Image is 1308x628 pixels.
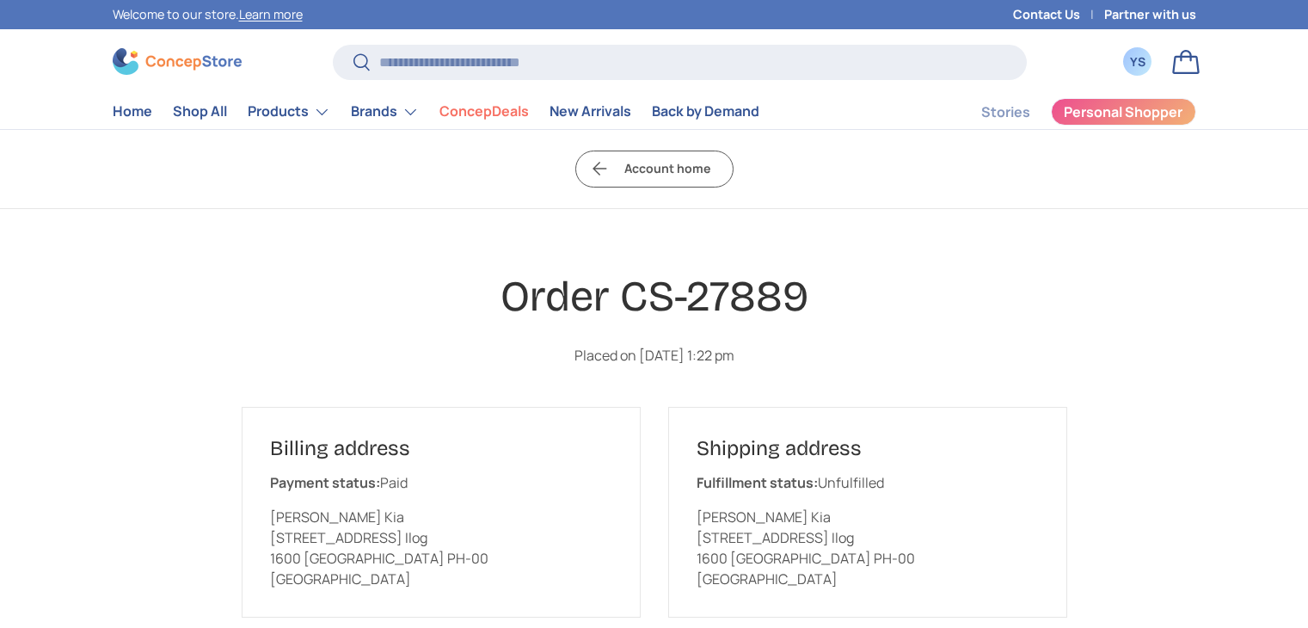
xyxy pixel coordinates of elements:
[1128,52,1147,71] div: YS
[575,151,734,188] a: Account home
[248,95,330,129] a: Products
[270,435,612,462] h2: Billing address
[697,473,818,492] strong: Fulfillment status:
[237,95,341,129] summary: Products
[439,95,529,128] a: ConcepDeals
[351,95,419,129] a: Brands
[652,95,759,128] a: Back by Demand
[270,472,612,493] p: Paid
[940,95,1196,129] nav: Secondary
[1064,105,1182,119] span: Personal Shopper
[270,473,380,492] strong: Payment status:
[242,345,1067,366] p: Placed on [DATE] 1:22 pm
[173,95,227,128] a: Shop All
[242,270,1067,323] h1: Order CS-27889
[550,95,631,128] a: New Arrivals
[113,95,759,129] nav: Primary
[113,95,152,128] a: Home
[697,435,1039,462] h2: Shipping address
[1104,5,1196,24] a: Partner with us
[697,472,1039,493] p: Unfulfilled
[981,95,1030,129] a: Stories
[113,48,242,75] img: ConcepStore
[239,6,303,22] a: Learn more
[697,507,1039,589] p: [PERSON_NAME] Kia [STREET_ADDRESS] Ilog 1600 [GEOGRAPHIC_DATA] PH-00 [GEOGRAPHIC_DATA]
[1013,5,1104,24] a: Contact Us
[1119,43,1157,81] a: YS
[1051,98,1196,126] a: Personal Shopper
[113,5,303,24] p: Welcome to our store.
[341,95,429,129] summary: Brands
[270,507,612,589] p: [PERSON_NAME] Kia [STREET_ADDRESS] Ilog 1600 [GEOGRAPHIC_DATA] PH-00 [GEOGRAPHIC_DATA]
